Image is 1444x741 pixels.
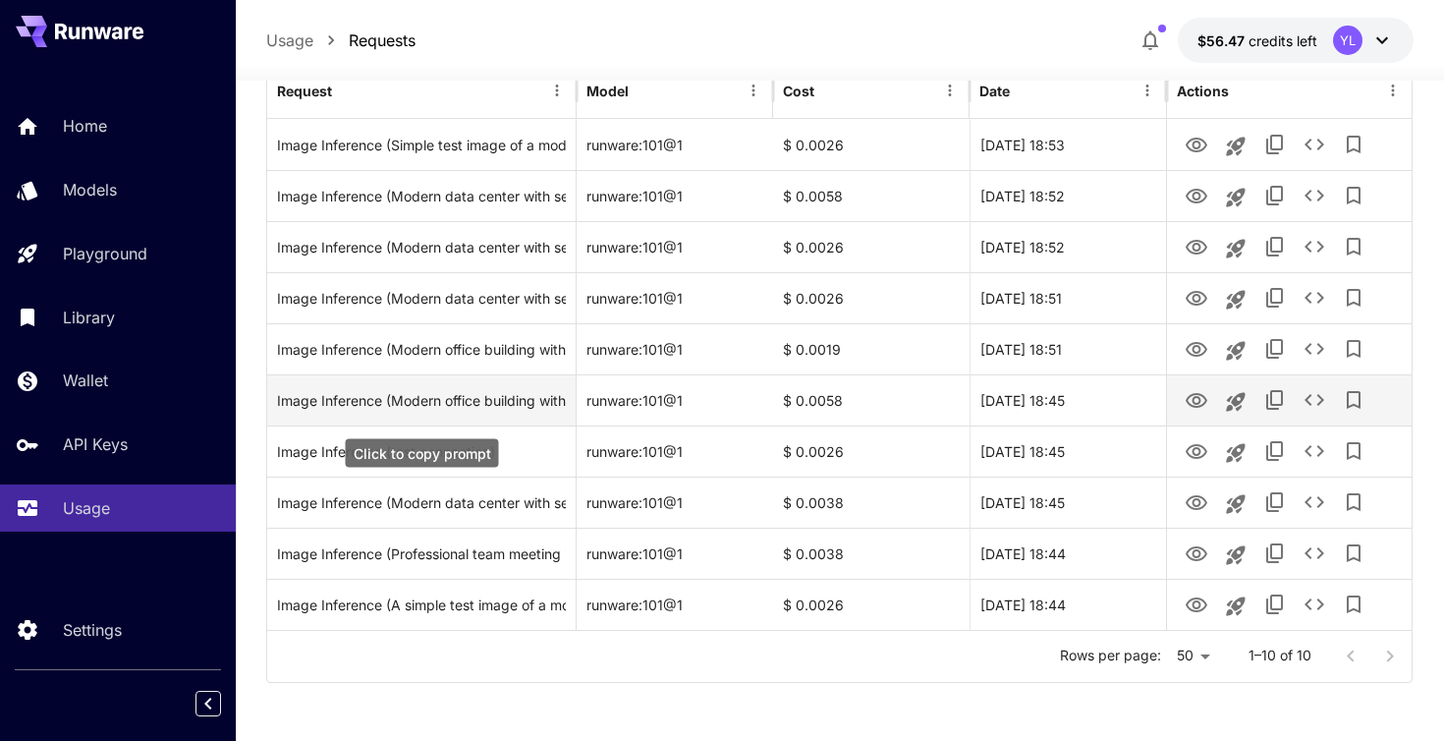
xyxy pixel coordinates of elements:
div: Click to copy prompt [277,529,566,579]
button: Add to library [1334,431,1373,471]
button: View [1177,175,1216,215]
div: 23 Sep, 2025 18:44 [970,528,1166,579]
div: 23 Sep, 2025 18:53 [970,119,1166,170]
button: See details [1295,585,1334,624]
button: View [1177,124,1216,164]
button: See details [1295,227,1334,266]
div: 23 Sep, 2025 18:44 [970,579,1166,630]
div: 23 Sep, 2025 18:45 [970,426,1166,477]
div: $ 0.0058 [773,374,970,426]
span: $56.47 [1197,32,1249,49]
button: View [1177,277,1216,317]
button: See details [1295,176,1334,215]
button: View [1177,482,1216,522]
div: $56.46603 [1197,30,1317,51]
button: Add to library [1334,125,1373,164]
div: 23 Sep, 2025 18:45 [970,477,1166,528]
p: 1–10 of 10 [1249,646,1311,665]
div: Click to copy prompt [277,171,566,221]
div: runware:101@1 [577,323,773,374]
button: Launch in playground [1216,331,1255,370]
button: View [1177,379,1216,420]
div: Actions [1177,83,1229,99]
div: Model [586,83,629,99]
div: $ 0.0026 [773,579,970,630]
p: API Keys [63,432,128,456]
div: $ 0.0026 [773,119,970,170]
div: Request [277,83,332,99]
button: See details [1295,431,1334,471]
button: Collapse sidebar [195,691,221,716]
a: Requests [349,28,416,52]
div: $ 0.0026 [773,272,970,323]
div: runware:101@1 [577,579,773,630]
div: Click to copy prompt [277,222,566,272]
button: Launch in playground [1216,229,1255,268]
p: Wallet [63,369,108,392]
div: runware:101@1 [577,426,773,477]
p: Usage [63,496,110,520]
button: See details [1295,125,1334,164]
button: Sort [631,77,658,104]
button: Add to library [1334,329,1373,369]
button: View [1177,328,1216,369]
button: View [1177,533,1216,573]
div: runware:101@1 [577,170,773,221]
button: Menu [740,77,767,104]
div: runware:101@1 [577,221,773,272]
div: Click to copy prompt [277,375,566,426]
button: Copy TaskUUID [1255,227,1295,266]
button: Menu [543,77,571,104]
button: Add to library [1334,278,1373,317]
div: Collapse sidebar [210,686,236,721]
div: 50 [1169,642,1217,670]
button: Launch in playground [1216,433,1255,473]
p: Models [63,178,117,201]
button: Sort [1012,77,1039,104]
div: YL [1333,26,1362,55]
div: 23 Sep, 2025 18:45 [970,374,1166,426]
button: Launch in playground [1216,536,1255,575]
button: Sort [816,77,844,104]
button: Copy TaskUUID [1255,483,1295,522]
button: Add to library [1334,534,1373,573]
button: Copy TaskUUID [1255,585,1295,624]
div: runware:101@1 [577,119,773,170]
button: See details [1295,380,1334,420]
p: Home [63,114,107,138]
button: Launch in playground [1216,382,1255,422]
div: Cost [783,83,814,99]
div: 23 Sep, 2025 18:51 [970,272,1166,323]
div: $ 0.0038 [773,528,970,579]
button: View [1177,226,1216,266]
div: runware:101@1 [577,477,773,528]
button: See details [1295,329,1334,369]
div: 23 Sep, 2025 18:52 [970,170,1166,221]
div: Click to copy prompt [277,273,566,323]
div: Click to copy prompt [346,439,499,468]
div: $ 0.0026 [773,426,970,477]
div: $ 0.0019 [773,323,970,374]
p: Playground [63,242,147,265]
a: Usage [266,28,313,52]
button: Menu [936,77,964,104]
button: Add to library [1334,585,1373,624]
nav: breadcrumb [266,28,416,52]
button: Copy TaskUUID [1255,176,1295,215]
button: See details [1295,278,1334,317]
button: Launch in playground [1216,127,1255,166]
div: Click to copy prompt [277,120,566,170]
p: Library [63,306,115,329]
span: credits left [1249,32,1317,49]
div: Click to copy prompt [277,580,566,630]
button: Launch in playground [1216,280,1255,319]
button: See details [1295,534,1334,573]
button: Launch in playground [1216,587,1255,626]
button: Copy TaskUUID [1255,431,1295,471]
button: Add to library [1334,227,1373,266]
div: runware:101@1 [577,272,773,323]
button: Launch in playground [1216,178,1255,217]
div: Click to copy prompt [277,427,566,477]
